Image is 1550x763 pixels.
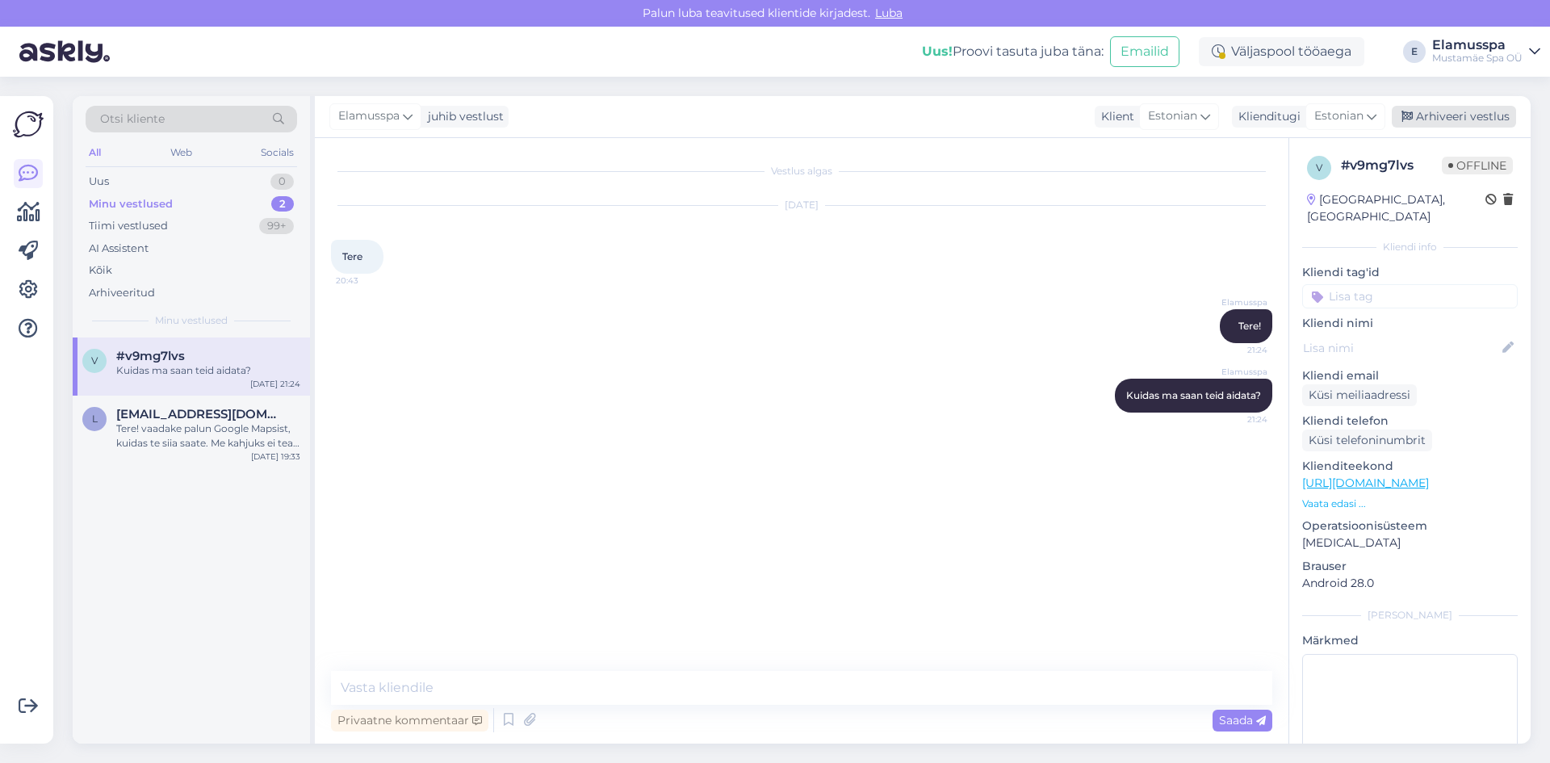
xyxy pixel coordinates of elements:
[1432,52,1523,65] div: Mustamäe Spa OÜ
[250,378,300,390] div: [DATE] 21:24
[1199,37,1364,66] div: Väljaspool tööaega
[251,451,300,463] div: [DATE] 19:33
[13,109,44,140] img: Askly Logo
[89,285,155,301] div: Arhiveeritud
[1403,40,1426,63] div: E
[1302,284,1518,308] input: Lisa tag
[91,354,98,367] span: v
[1302,476,1429,490] a: [URL][DOMAIN_NAME]
[1302,518,1518,535] p: Operatsioonisüsteem
[1126,389,1261,401] span: Kuidas ma saan teid aidata?
[89,241,149,257] div: AI Assistent
[1095,108,1134,125] div: Klient
[116,349,185,363] span: #v9mg7lvs
[342,250,362,262] span: Tere
[922,42,1104,61] div: Proovi tasuta juba täna:
[1432,39,1523,52] div: Elamusspa
[922,44,953,59] b: Uus!
[116,363,300,378] div: Kuidas ma saan teid aidata?
[259,218,294,234] div: 99+
[1302,535,1518,551] p: [MEDICAL_DATA]
[86,142,104,163] div: All
[870,6,907,20] span: Luba
[155,313,228,328] span: Minu vestlused
[167,142,195,163] div: Web
[336,275,396,287] span: 20:43
[270,174,294,190] div: 0
[1219,713,1266,727] span: Saada
[1207,296,1267,308] span: Elamusspa
[1307,191,1485,225] div: [GEOGRAPHIC_DATA], [GEOGRAPHIC_DATA]
[89,174,109,190] div: Uus
[92,413,98,425] span: l
[258,142,297,163] div: Socials
[271,196,294,212] div: 2
[89,196,173,212] div: Minu vestlused
[116,421,300,451] div: Tere! vaadake palun Google Mapsist, kuidas te siia saate. Me kahjuks ei tea teie täpsema asukohta...
[1432,39,1540,65] a: ElamusspaMustamäe Spa OÜ
[100,111,165,128] span: Otsi kliente
[1302,367,1518,384] p: Kliendi email
[1302,458,1518,475] p: Klienditeekond
[1341,156,1442,175] div: # v9mg7lvs
[1302,264,1518,281] p: Kliendi tag'id
[1302,632,1518,649] p: Märkmed
[1314,107,1364,125] span: Estonian
[1316,161,1322,174] span: v
[331,710,488,732] div: Privaatne kommentaar
[1442,157,1513,174] span: Offline
[1302,558,1518,575] p: Brauser
[1232,108,1301,125] div: Klienditugi
[1302,575,1518,592] p: Android 28.0
[338,107,400,125] span: Elamusspa
[1207,344,1267,356] span: 21:24
[1302,497,1518,511] p: Vaata edasi ...
[116,407,284,421] span: leppanenb23@gmail.com
[331,164,1272,178] div: Vestlus algas
[1148,107,1197,125] span: Estonian
[89,262,112,279] div: Kõik
[1207,366,1267,378] span: Elamusspa
[1302,608,1518,623] div: [PERSON_NAME]
[1302,315,1518,332] p: Kliendi nimi
[1303,339,1499,357] input: Lisa nimi
[1207,413,1267,426] span: 21:24
[1238,320,1261,332] span: Tere!
[421,108,504,125] div: juhib vestlust
[1302,430,1432,451] div: Küsi telefoninumbrit
[1302,240,1518,254] div: Kliendi info
[89,218,168,234] div: Tiimi vestlused
[1110,36,1179,67] button: Emailid
[331,198,1272,212] div: [DATE]
[1392,106,1516,128] div: Arhiveeri vestlus
[1302,384,1417,406] div: Küsi meiliaadressi
[1302,413,1518,430] p: Kliendi telefon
